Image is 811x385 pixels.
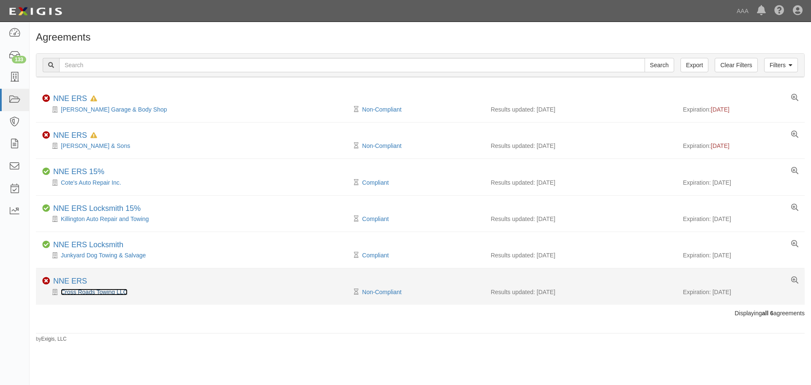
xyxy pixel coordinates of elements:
[36,32,805,43] h1: Agreements
[42,105,356,114] div: Beaulieu's Garage & Body Shop
[53,131,97,140] div: NNE ERS
[762,310,773,317] b: all 6
[53,131,87,139] a: NNE ERS
[683,178,798,187] div: Expiration: [DATE]
[41,336,67,342] a: Exigis, LLC
[42,178,356,187] div: Cote's Auto Repair Inc.
[683,105,798,114] div: Expiration:
[42,131,50,139] i: Non-Compliant
[61,289,128,295] a: Cross Roads Towing LLC
[53,204,141,213] a: NNE ERS Locksmith 15%
[6,4,65,19] img: logo-5460c22ac91f19d4615b14bd174203de0afe785f0fc80cf4dbbc73dc1793850b.png
[791,204,798,212] a: View results summary
[61,216,149,222] a: Killington Auto Repair and Towing
[764,58,798,72] a: Filters
[683,142,798,150] div: Expiration:
[53,94,87,103] a: NNE ERS
[42,142,356,150] div: Sylvio Paradis & Sons
[715,58,757,72] a: Clear Filters
[491,178,670,187] div: Results updated: [DATE]
[683,288,798,296] div: Expiration: [DATE]
[791,167,798,175] a: View results summary
[711,142,729,149] span: [DATE]
[42,215,356,223] div: Killington Auto Repair and Towing
[53,277,87,286] div: NNE ERS
[362,216,389,222] a: Compliant
[354,143,359,149] i: Pending Review
[42,288,356,296] div: Cross Roads Towing LLC
[354,106,359,112] i: Pending Review
[680,58,708,72] a: Export
[645,58,674,72] input: Search
[774,6,784,16] i: Help Center - Complianz
[491,142,670,150] div: Results updated: [DATE]
[791,240,798,248] a: View results summary
[90,133,97,139] i: In Default since 08/15/2025
[42,95,50,102] i: Non-Compliant
[354,216,359,222] i: Pending Review
[61,106,167,113] a: [PERSON_NAME] Garage & Body Shop
[90,96,97,102] i: In Default since 08/15/2025
[53,277,87,285] a: NNE ERS
[61,252,146,259] a: Junkyard Dog Towing & Salvage
[791,94,798,102] a: View results summary
[362,179,389,186] a: Compliant
[42,251,356,259] div: Junkyard Dog Towing & Salvage
[354,180,359,186] i: Pending Review
[491,215,670,223] div: Results updated: [DATE]
[683,251,798,259] div: Expiration: [DATE]
[30,309,811,317] div: Displaying agreements
[53,204,141,213] div: NNE ERS Locksmith 15%
[791,131,798,139] a: View results summary
[354,289,359,295] i: Pending Review
[42,241,50,248] i: Compliant
[59,58,645,72] input: Search
[42,205,50,212] i: Compliant
[362,289,401,295] a: Non-Compliant
[732,3,753,19] a: AAA
[53,240,123,249] a: NNE ERS Locksmith
[362,252,389,259] a: Compliant
[491,105,670,114] div: Results updated: [DATE]
[61,142,130,149] a: [PERSON_NAME] & Sons
[36,336,67,343] small: by
[362,106,401,113] a: Non-Compliant
[12,56,26,63] div: 133
[683,215,798,223] div: Expiration: [DATE]
[711,106,729,113] span: [DATE]
[791,277,798,284] a: View results summary
[491,251,670,259] div: Results updated: [DATE]
[42,168,50,175] i: Compliant
[61,179,121,186] a: Cote's Auto Repair Inc.
[53,94,97,104] div: NNE ERS
[42,277,50,285] i: Non-Compliant
[362,142,401,149] a: Non-Compliant
[354,252,359,258] i: Pending Review
[53,167,104,176] a: NNE ERS 15%
[491,288,670,296] div: Results updated: [DATE]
